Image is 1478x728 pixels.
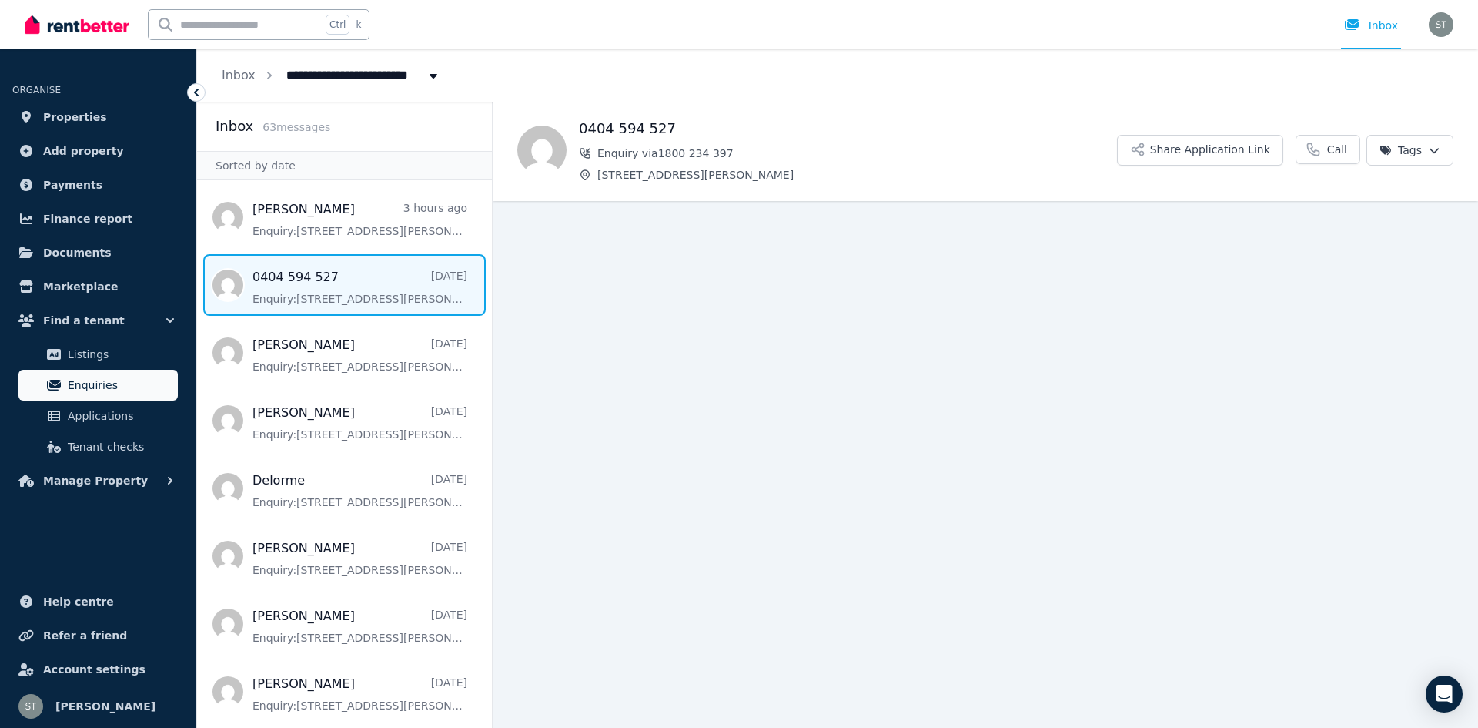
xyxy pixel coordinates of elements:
[12,169,184,200] a: Payments
[1379,143,1422,158] span: Tags
[1426,676,1463,713] div: Open Intercom Messenger
[1344,18,1398,33] div: Inbox
[68,438,172,456] span: Tenant checks
[55,697,155,716] span: [PERSON_NAME]
[1327,142,1347,157] span: Call
[43,210,132,228] span: Finance report
[252,404,467,442] a: [PERSON_NAME][DATE]Enquiry:[STREET_ADDRESS][PERSON_NAME].
[43,471,148,490] span: Manage Property
[12,586,184,617] a: Help centre
[25,13,129,36] img: RentBetter
[18,694,43,719] img: Saskia Theobald
[1117,135,1283,166] button: Share Application Link
[262,121,330,133] span: 63 message s
[216,116,253,137] h2: Inbox
[18,339,178,370] a: Listings
[12,305,184,336] button: Find a tenant
[252,200,467,239] a: [PERSON_NAME]3 hours agoEnquiry:[STREET_ADDRESS][PERSON_NAME].
[68,376,172,394] span: Enquiries
[18,370,178,401] a: Enquiries
[43,142,124,160] span: Add property
[252,539,467,578] a: [PERSON_NAME][DATE]Enquiry:[STREET_ADDRESS][PERSON_NAME].
[12,203,184,234] a: Finance report
[517,126,567,175] img: 0404 594 527
[252,336,467,374] a: [PERSON_NAME][DATE]Enquiry:[STREET_ADDRESS][PERSON_NAME].
[1366,135,1453,166] button: Tags
[43,626,127,645] span: Refer a friend
[18,401,178,431] a: Applications
[43,311,125,330] span: Find a tenant
[356,18,361,31] span: k
[579,118,1117,139] h1: 0404 594 527
[43,243,112,262] span: Documents
[252,607,467,646] a: [PERSON_NAME][DATE]Enquiry:[STREET_ADDRESS][PERSON_NAME].
[68,345,172,364] span: Listings
[597,146,1117,161] span: Enquiry via 1800 234 397
[12,654,184,685] a: Account settings
[252,471,467,510] a: Delorme[DATE]Enquiry:[STREET_ADDRESS][PERSON_NAME].
[252,675,467,713] a: [PERSON_NAME][DATE]Enquiry:[STREET_ADDRESS][PERSON_NAME].
[1429,12,1453,37] img: Saskia Theobald
[12,102,184,133] a: Properties
[43,660,145,679] span: Account settings
[12,620,184,651] a: Refer a friend
[12,465,184,496] button: Manage Property
[43,592,114,611] span: Help centre
[326,15,349,35] span: Ctrl
[1296,135,1360,164] a: Call
[597,167,1117,183] span: [STREET_ADDRESS][PERSON_NAME]
[197,49,466,102] nav: Breadcrumb
[197,151,492,180] div: Sorted by date
[12,237,184,268] a: Documents
[252,268,467,307] a: 0404 594 527[DATE]Enquiry:[STREET_ADDRESS][PERSON_NAME].
[222,68,256,82] a: Inbox
[12,85,61,96] span: ORGANISE
[12,271,184,302] a: Marketplace
[18,431,178,462] a: Tenant checks
[43,176,102,194] span: Payments
[12,136,184,166] a: Add property
[43,108,107,126] span: Properties
[68,407,172,425] span: Applications
[43,277,118,296] span: Marketplace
